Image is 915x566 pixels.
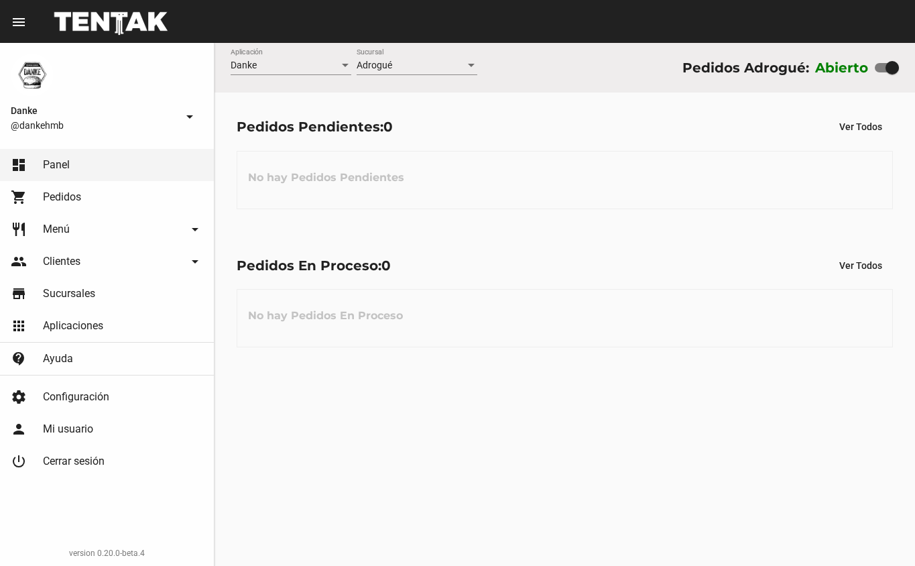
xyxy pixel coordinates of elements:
span: Ayuda [43,352,73,365]
span: Clientes [43,255,80,268]
span: Ver Todos [839,260,882,271]
mat-icon: arrow_drop_down [182,109,198,125]
mat-icon: person [11,421,27,437]
mat-icon: settings [11,389,27,405]
span: Sucursales [43,287,95,300]
mat-icon: arrow_drop_down [187,253,203,270]
span: Adrogué [357,60,392,70]
mat-icon: menu [11,14,27,30]
span: Danke [231,60,257,70]
mat-icon: contact_support [11,351,27,367]
h3: No hay Pedidos Pendientes [237,158,415,198]
button: Ver Todos [829,115,893,139]
div: version 0.20.0-beta.4 [11,547,203,560]
span: Pedidos [43,190,81,204]
label: Abierto [815,57,869,78]
mat-icon: power_settings_new [11,453,27,469]
mat-icon: people [11,253,27,270]
mat-icon: restaurant [11,221,27,237]
img: 1d4517d0-56da-456b-81f5-6111ccf01445.png [11,54,54,97]
div: Pedidos Adrogué: [682,57,809,78]
span: Ver Todos [839,121,882,132]
span: Menú [43,223,70,236]
div: Pedidos Pendientes: [237,116,393,137]
mat-icon: dashboard [11,157,27,173]
mat-icon: apps [11,318,27,334]
span: @dankehmb [11,119,176,132]
span: Cerrar sesión [43,455,105,468]
iframe: chat widget [859,512,902,553]
button: Ver Todos [829,253,893,278]
mat-icon: store [11,286,27,302]
div: Pedidos En Proceso: [237,255,391,276]
h3: No hay Pedidos En Proceso [237,296,414,336]
span: Mi usuario [43,422,93,436]
mat-icon: shopping_cart [11,189,27,205]
span: 0 [383,119,393,135]
span: 0 [381,258,391,274]
span: Configuración [43,390,109,404]
span: Danke [11,103,176,119]
span: Panel [43,158,70,172]
span: Aplicaciones [43,319,103,333]
mat-icon: arrow_drop_down [187,221,203,237]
